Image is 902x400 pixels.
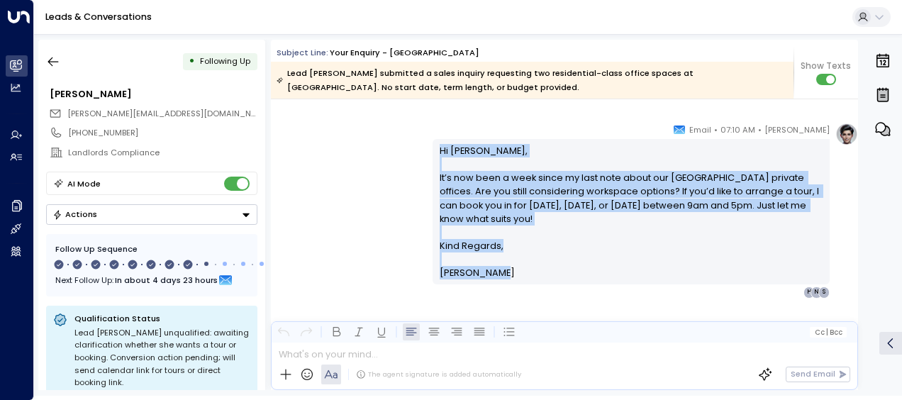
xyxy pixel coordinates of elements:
[277,47,328,58] span: Subject Line:
[818,287,830,298] div: S
[803,287,815,298] div: H
[74,313,250,324] p: Qualification Status
[811,287,822,298] div: N
[115,272,218,288] span: In about 4 days 23 hours
[189,51,195,72] div: •
[68,127,257,139] div: [PHONE_NUMBER]
[52,209,97,219] div: Actions
[298,323,315,340] button: Redo
[46,204,257,225] button: Actions
[826,328,828,336] span: |
[275,323,292,340] button: Undo
[689,123,711,137] span: Email
[835,123,858,145] img: profile-logo.png
[67,177,101,191] div: AI Mode
[440,144,823,239] p: Hi [PERSON_NAME], It’s now been a week since my last note about our [GEOGRAPHIC_DATA] private off...
[720,123,755,137] span: 07:10 AM
[764,123,830,137] span: [PERSON_NAME]
[46,204,257,225] div: Button group with a nested menu
[815,328,842,336] span: Cc Bcc
[356,370,521,379] div: The agent signature is added automatically
[55,272,248,288] div: Next Follow Up:
[67,108,257,120] span: sophie@landlordscompliance.co.uk
[714,123,718,137] span: •
[67,108,271,119] span: [PERSON_NAME][EMAIL_ADDRESS][DOMAIN_NAME]
[440,266,515,279] span: [PERSON_NAME]
[801,60,851,72] span: Show Texts
[440,239,503,252] span: Kind Regards,
[277,66,786,94] div: Lead [PERSON_NAME] submitted a sales inquiry requesting two residential-class office spaces at [G...
[50,87,257,101] div: [PERSON_NAME]
[200,55,250,67] span: Following Up
[45,11,152,23] a: Leads & Conversations
[758,123,762,137] span: •
[330,47,479,59] div: Your enquiry - [GEOGRAPHIC_DATA]
[55,243,248,255] div: Follow Up Sequence
[68,147,257,159] div: Landlords Compliance
[810,327,847,338] button: Cc|Bcc
[74,327,250,389] div: Lead [PERSON_NAME] unqualified: awaiting clarification whether she wants a tour or booking. Conve...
